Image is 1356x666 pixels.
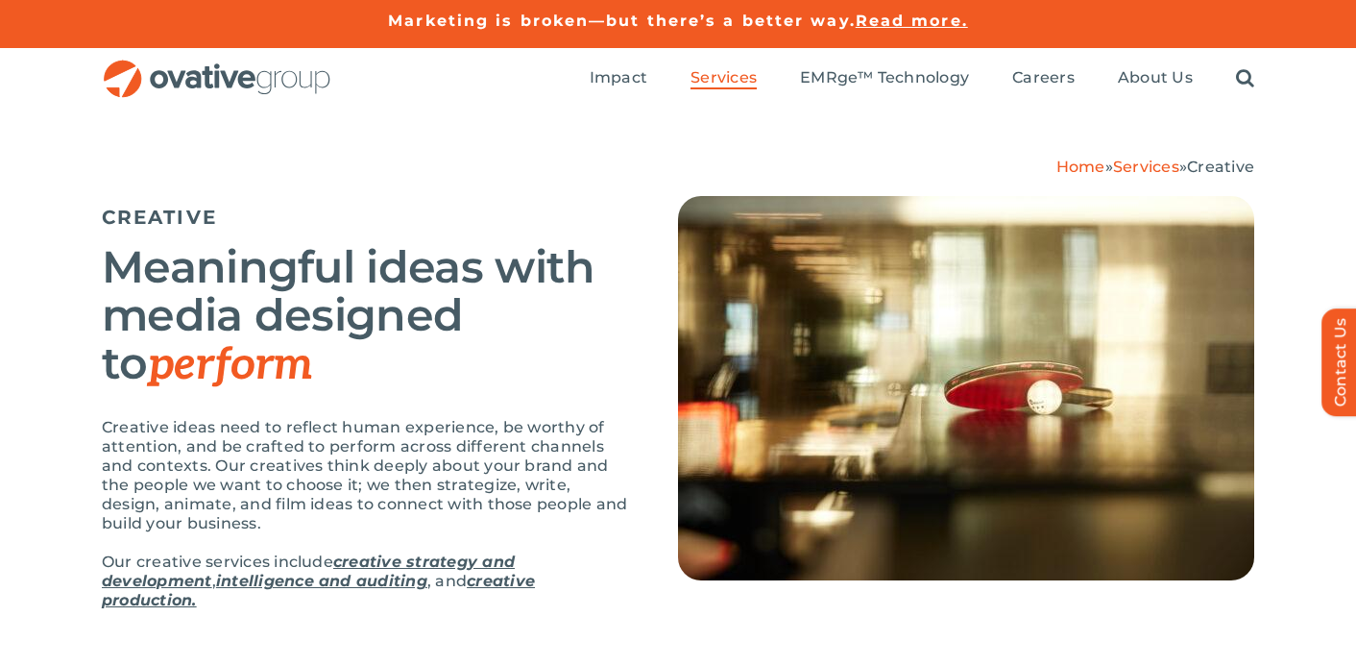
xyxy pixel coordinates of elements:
span: Impact [590,68,647,87]
nav: Menu [590,48,1254,110]
a: Search [1236,68,1254,89]
a: Services [1113,158,1179,176]
a: Marketing is broken—but there’s a better way. [388,12,856,30]
span: About Us [1118,68,1193,87]
p: Our creative services include , , and [102,553,630,610]
a: Careers [1012,68,1075,89]
a: creative strategy and development [102,553,515,590]
a: Impact [590,68,647,89]
span: » » [1056,158,1254,176]
em: perform [148,338,313,392]
a: EMRge™ Technology [800,68,969,89]
span: Services [690,68,757,87]
span: Careers [1012,68,1075,87]
span: Creative [1187,158,1254,176]
a: intelligence and auditing [216,572,427,590]
a: creative production. [102,572,535,609]
h5: CREATIVE [102,206,630,229]
a: Home [1056,158,1105,176]
a: Services [690,68,757,89]
a: About Us [1118,68,1193,89]
a: OG_Full_horizontal_RGB [102,58,332,76]
h2: Meaningful ideas with media designed to [102,243,630,389]
span: EMRge™ Technology [800,68,969,87]
p: Creative ideas need to reflect human experience, be worthy of attention, and be crafted to perfor... [102,418,630,533]
img: Creative – Hero [678,196,1254,580]
a: Read more. [856,12,968,30]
